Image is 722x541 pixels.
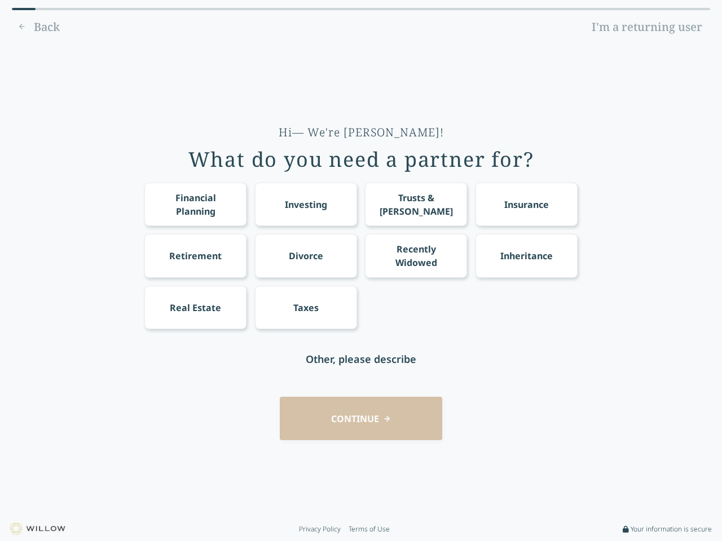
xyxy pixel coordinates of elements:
div: Divorce [289,249,323,263]
div: Recently Widowed [376,242,457,269]
div: Trusts & [PERSON_NAME] [376,191,457,218]
a: I'm a returning user [584,18,710,36]
div: Taxes [293,301,319,314]
div: Hi— We're [PERSON_NAME]! [279,125,444,140]
div: Financial Planning [155,191,236,218]
div: Real Estate [170,301,221,314]
div: Inheritance [500,249,553,263]
div: Investing [285,198,327,211]
a: Privacy Policy [299,525,341,534]
div: 0% complete [12,8,36,10]
img: Willow logo [10,523,65,535]
div: Retirement [169,249,222,263]
div: What do you need a partner for? [188,148,534,171]
div: Insurance [504,198,549,211]
a: Terms of Use [349,525,390,534]
div: Other, please describe [306,351,416,367]
span: Your information is secure [631,525,712,534]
